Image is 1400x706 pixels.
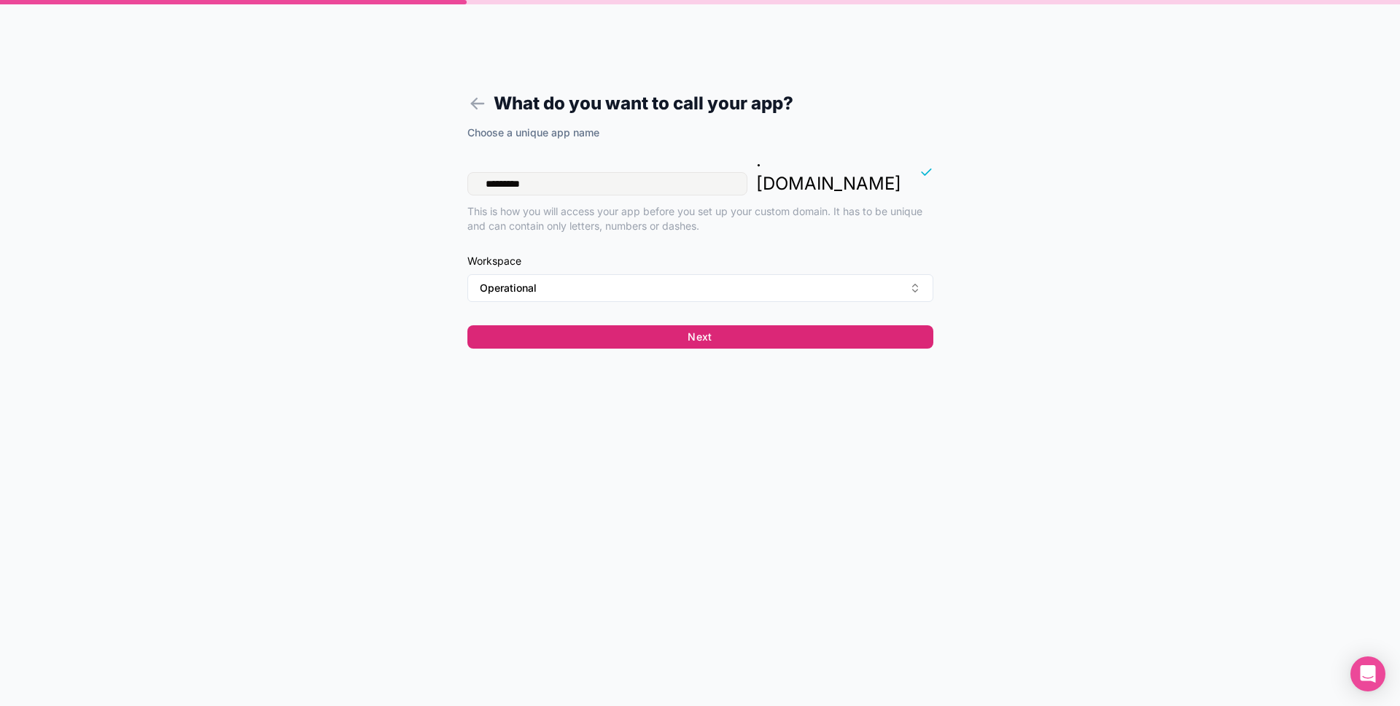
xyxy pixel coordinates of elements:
[480,281,537,295] span: Operational
[756,149,901,195] p: . [DOMAIN_NAME]
[467,125,599,140] label: Choose a unique app name
[467,254,933,268] span: Workspace
[1350,656,1385,691] div: Open Intercom Messenger
[467,90,933,117] h1: What do you want to call your app?
[467,204,933,233] p: This is how you will access your app before you set up your custom domain. It has to be unique an...
[467,274,933,302] button: Select Button
[467,325,933,349] button: Next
